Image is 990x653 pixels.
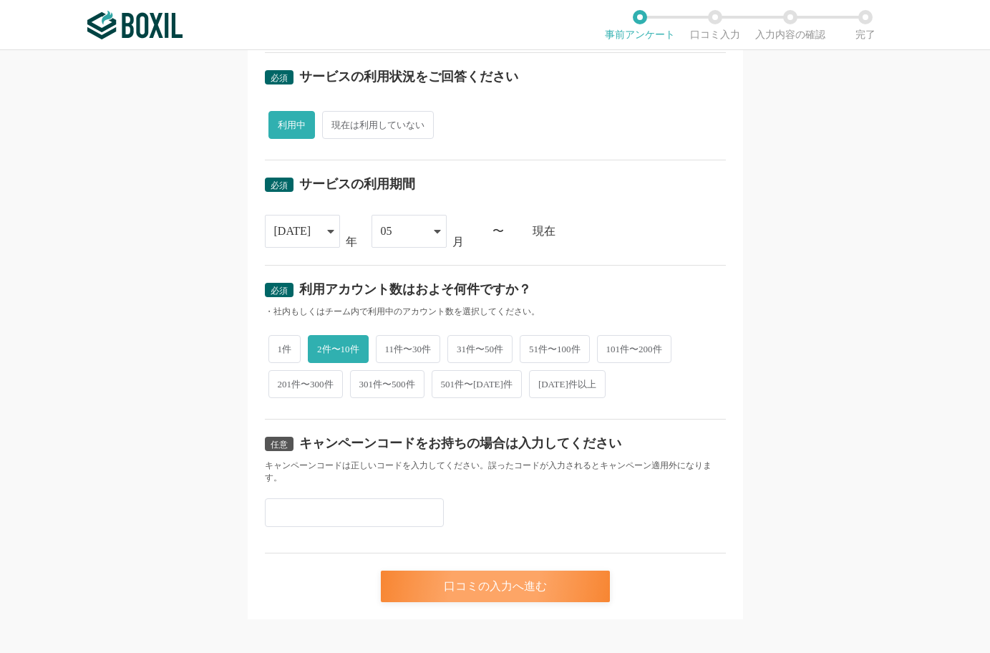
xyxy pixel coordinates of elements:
[274,216,311,247] div: [DATE]
[268,335,301,363] span: 1件
[492,226,504,237] div: 〜
[350,370,424,398] span: 301件〜500件
[299,178,415,190] div: サービスの利用期間
[529,370,606,398] span: [DATE]件以上
[299,70,518,83] div: サービスの利用状況をご回答ください
[268,111,315,139] span: 利用中
[533,226,726,237] div: 現在
[271,286,288,296] span: 必須
[376,335,441,363] span: 11件〜30件
[271,440,288,450] span: 任意
[299,283,531,296] div: 利用アカウント数はおよそ何件ですか？
[452,236,464,248] div: 月
[678,10,753,40] li: 口コミ入力
[346,236,357,248] div: 年
[268,370,343,398] span: 201件〜300件
[432,370,522,398] span: 501件〜[DATE]件
[447,335,513,363] span: 31件〜50件
[381,571,610,602] div: 口コミの入力へ進む
[381,216,392,247] div: 05
[322,111,434,139] span: 現在は利用していない
[308,335,369,363] span: 2件〜10件
[603,10,678,40] li: 事前アンケート
[597,335,671,363] span: 101件〜200件
[271,73,288,83] span: 必須
[265,460,726,484] div: キャンペーンコードは正しいコードを入力してください。誤ったコードが入力されるとキャンペーン適用外になります。
[753,10,828,40] li: 入力内容の確認
[271,180,288,190] span: 必須
[87,11,183,39] img: ボクシルSaaS_ロゴ
[299,437,621,450] div: キャンペーンコードをお持ちの場合は入力してください
[828,10,903,40] li: 完了
[265,306,726,318] div: ・社内もしくはチーム内で利用中のアカウント数を選択してください。
[520,335,590,363] span: 51件〜100件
